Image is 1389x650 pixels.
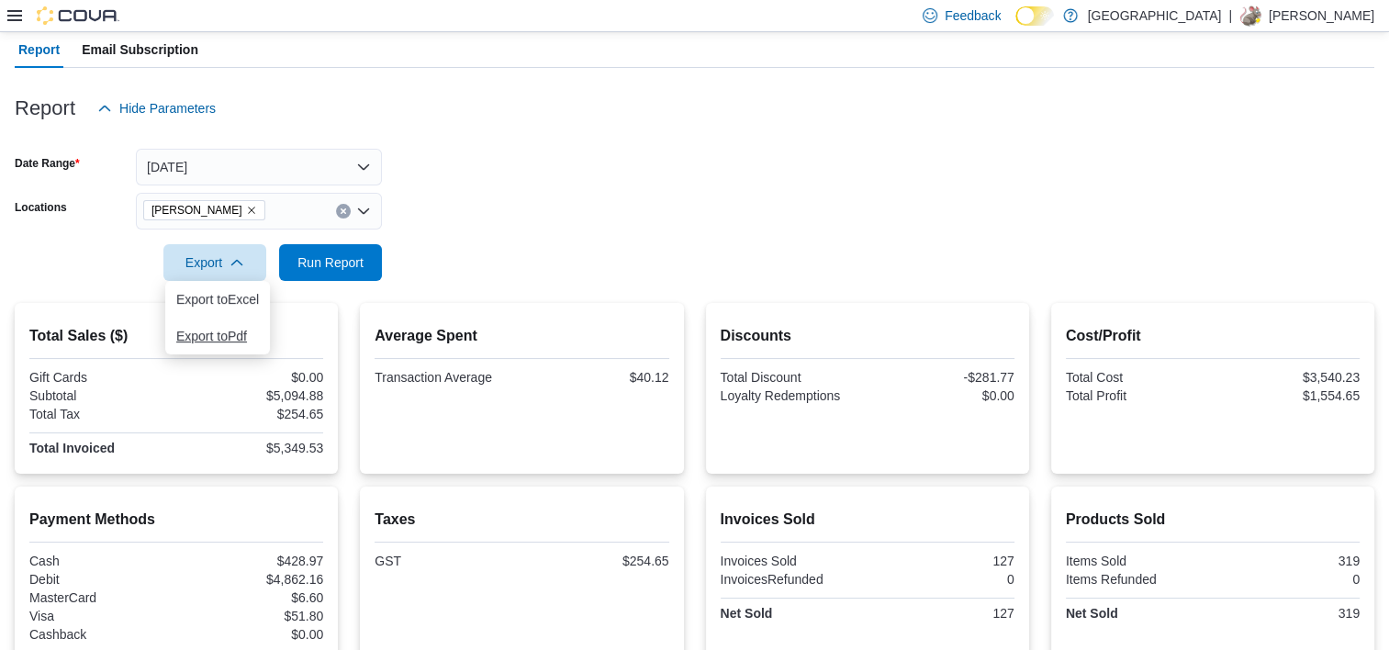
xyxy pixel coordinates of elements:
button: Export toExcel [165,281,270,318]
span: Export to Excel [176,292,259,307]
span: Aurora Cannabis [143,200,265,220]
div: 319 [1216,606,1360,621]
div: Gift Cards [29,370,173,385]
div: Total Discount [721,370,864,385]
div: Total Cost [1066,370,1209,385]
img: Cova [37,6,119,25]
div: $0.00 [871,388,1014,403]
span: Run Report [297,253,364,272]
button: Export toPdf [165,318,270,354]
span: Export to Pdf [176,329,259,343]
div: Subtotal [29,388,173,403]
span: Export [174,244,255,281]
button: Remove Aurora Cannabis from selection in this group [246,205,257,216]
div: Total Tax [29,407,173,421]
div: 0 [1216,572,1360,587]
h2: Average Spent [375,325,668,347]
div: Hellen Gladue [1239,5,1261,27]
span: Dark Mode [1015,26,1016,27]
div: Debit [29,572,173,587]
button: Hide Parameters [90,90,223,127]
strong: Total Invoiced [29,441,115,455]
div: GST [375,554,518,568]
button: Run Report [279,244,382,281]
div: $0.00 [180,370,323,385]
div: 127 [871,554,1014,568]
p: | [1228,5,1232,27]
div: $6.60 [180,590,323,605]
div: $40.12 [525,370,668,385]
div: Cash [29,554,173,568]
input: Dark Mode [1015,6,1054,26]
span: Report [18,31,60,68]
h2: Products Sold [1066,509,1360,531]
h2: Invoices Sold [721,509,1014,531]
div: Loyalty Redemptions [721,388,864,403]
p: [GEOGRAPHIC_DATA] [1087,5,1221,27]
div: Cashback [29,627,173,642]
div: Items Sold [1066,554,1209,568]
strong: Net Sold [721,606,773,621]
span: Email Subscription [82,31,198,68]
label: Date Range [15,156,80,171]
div: Invoices Sold [721,554,864,568]
div: Transaction Average [375,370,518,385]
div: $254.65 [525,554,668,568]
h2: Payment Methods [29,509,323,531]
label: Locations [15,200,67,215]
p: [PERSON_NAME] [1269,5,1374,27]
div: $51.80 [180,609,323,623]
div: $428.97 [180,554,323,568]
h2: Total Sales ($) [29,325,323,347]
button: [DATE] [136,149,382,185]
button: Clear input [336,204,351,219]
span: [PERSON_NAME] [151,201,242,219]
div: $254.65 [180,407,323,421]
div: $0.00 [180,627,323,642]
strong: Net Sold [1066,606,1118,621]
div: $5,349.53 [180,441,323,455]
div: $1,554.65 [1216,388,1360,403]
div: 319 [1216,554,1360,568]
h2: Taxes [375,509,668,531]
div: 0 [871,572,1014,587]
div: 127 [871,606,1014,621]
div: MasterCard [29,590,173,605]
div: $5,094.88 [180,388,323,403]
div: $3,540.23 [1216,370,1360,385]
button: Open list of options [356,204,371,219]
div: Total Profit [1066,388,1209,403]
div: Items Refunded [1066,572,1209,587]
div: $4,862.16 [180,572,323,587]
div: Visa [29,609,173,623]
h3: Report [15,97,75,119]
div: -$281.77 [871,370,1014,385]
div: InvoicesRefunded [721,572,864,587]
button: Export [163,244,266,281]
span: Hide Parameters [119,99,216,118]
span: Feedback [945,6,1001,25]
h2: Discounts [721,325,1014,347]
h2: Cost/Profit [1066,325,1360,347]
